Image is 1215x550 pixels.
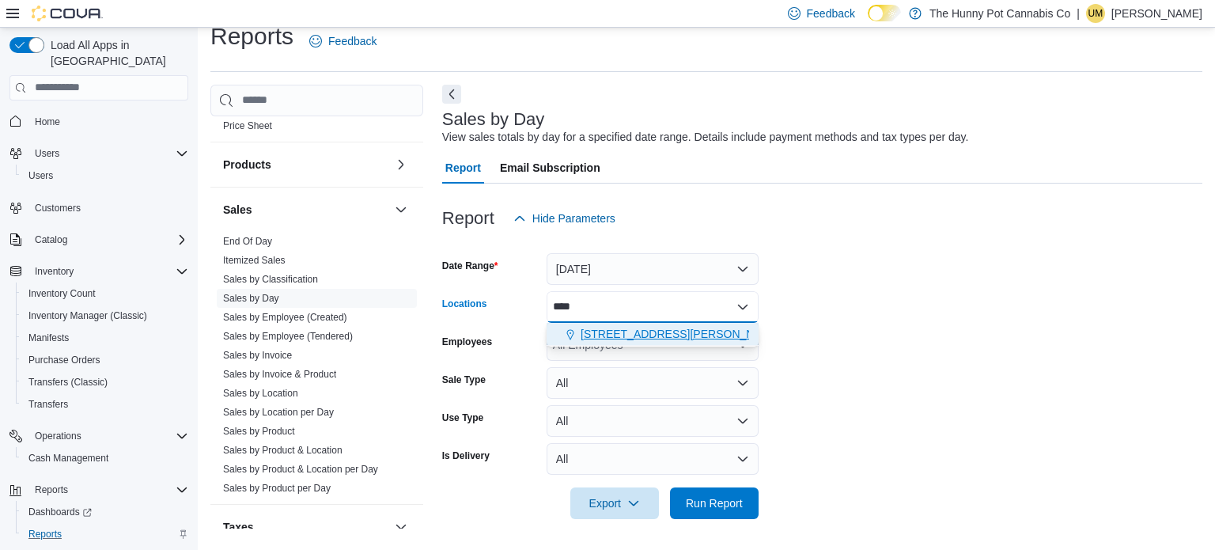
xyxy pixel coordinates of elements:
button: Sales [392,200,411,219]
span: [STREET_ADDRESS][PERSON_NAME][PERSON_NAME] [581,326,872,342]
span: Run Report [686,495,743,511]
span: Manifests [28,332,69,344]
span: Users [22,166,188,185]
span: Price Sheet [223,119,272,132]
button: [STREET_ADDRESS][PERSON_NAME][PERSON_NAME] [547,323,759,346]
a: Sales by Product per Day [223,483,331,494]
label: Date Range [442,260,498,272]
span: Inventory Manager (Classic) [22,306,188,325]
span: Customers [35,202,81,214]
label: Is Delivery [442,449,490,462]
span: Sales by Classification [223,273,318,286]
span: Transfers [28,398,68,411]
a: Feedback [303,25,383,57]
a: Itemized Sales [223,255,286,266]
a: Dashboards [16,501,195,523]
button: Transfers (Classic) [16,371,195,393]
a: Reports [22,525,68,544]
span: Itemized Sales [223,254,286,267]
button: All [547,367,759,399]
button: Reports [3,479,195,501]
button: Cash Management [16,447,195,469]
button: Inventory Manager (Classic) [16,305,195,327]
div: View sales totals by day for a specified date range. Details include payment methods and tax type... [442,129,969,146]
span: Catalog [28,230,188,249]
button: Purchase Orders [16,349,195,371]
span: Inventory [28,262,188,281]
span: Customers [28,198,188,218]
label: Sale Type [442,374,486,386]
button: Manifests [16,327,195,349]
a: Home [28,112,66,131]
span: Feedback [328,33,377,49]
a: Manifests [22,328,75,347]
span: Catalog [35,233,67,246]
span: Cash Management [28,452,108,465]
label: Employees [442,336,492,348]
span: Inventory [35,265,74,278]
a: Dashboards [22,503,98,522]
a: Sales by Product & Location per Day [223,464,378,475]
p: The Hunny Pot Cannabis Co [929,4,1070,23]
button: Catalog [28,230,74,249]
a: Transfers [22,395,74,414]
a: Sales by Invoice [223,350,292,361]
a: Cash Management [22,449,115,468]
button: Operations [28,427,88,446]
h3: Products [223,157,271,173]
span: Export [580,487,649,519]
h3: Sales [223,202,252,218]
button: Reports [16,523,195,545]
a: Sales by Day [223,293,279,304]
a: Sales by Location per Day [223,407,334,418]
span: Dashboards [22,503,188,522]
span: Reports [28,480,188,499]
span: Sales by Invoice & Product [223,368,336,381]
button: Home [3,110,195,133]
span: Sales by Location [223,387,298,400]
span: End Of Day [223,235,272,248]
span: Users [28,169,53,182]
button: Inventory Count [16,283,195,305]
a: Sales by Location [223,388,298,399]
span: Cash Management [22,449,188,468]
button: Operations [3,425,195,447]
a: Sales by Employee (Tendered) [223,331,353,342]
a: End Of Day [223,236,272,247]
h3: Taxes [223,519,254,535]
div: Choose from the following options [547,323,759,346]
span: Reports [22,525,188,544]
span: Manifests [22,328,188,347]
span: Home [28,112,188,131]
a: Sales by Employee (Created) [223,312,347,323]
a: Transfers (Classic) [22,373,114,392]
a: Sales by Product [223,426,295,437]
button: Sales [223,202,388,218]
button: [DATE] [547,253,759,285]
a: Price Sheet [223,120,272,131]
span: Inventory Count [22,284,188,303]
a: Sales by Product & Location [223,445,343,456]
button: Users [28,144,66,163]
button: Next [442,85,461,104]
button: Run Report [670,487,759,519]
div: Pricing [210,116,423,142]
h1: Reports [210,21,293,52]
h3: Sales by Day [442,110,545,129]
a: Users [22,166,59,185]
span: Inventory Manager (Classic) [28,309,147,322]
button: Customers [3,196,195,219]
span: Transfers [22,395,188,414]
button: Catalog [3,229,195,251]
button: Inventory [28,262,80,281]
span: Feedback [807,6,855,21]
div: Uldarico Maramo [1086,4,1105,23]
button: All [547,443,759,475]
a: Sales by Invoice & Product [223,369,336,380]
span: Reports [35,484,68,496]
